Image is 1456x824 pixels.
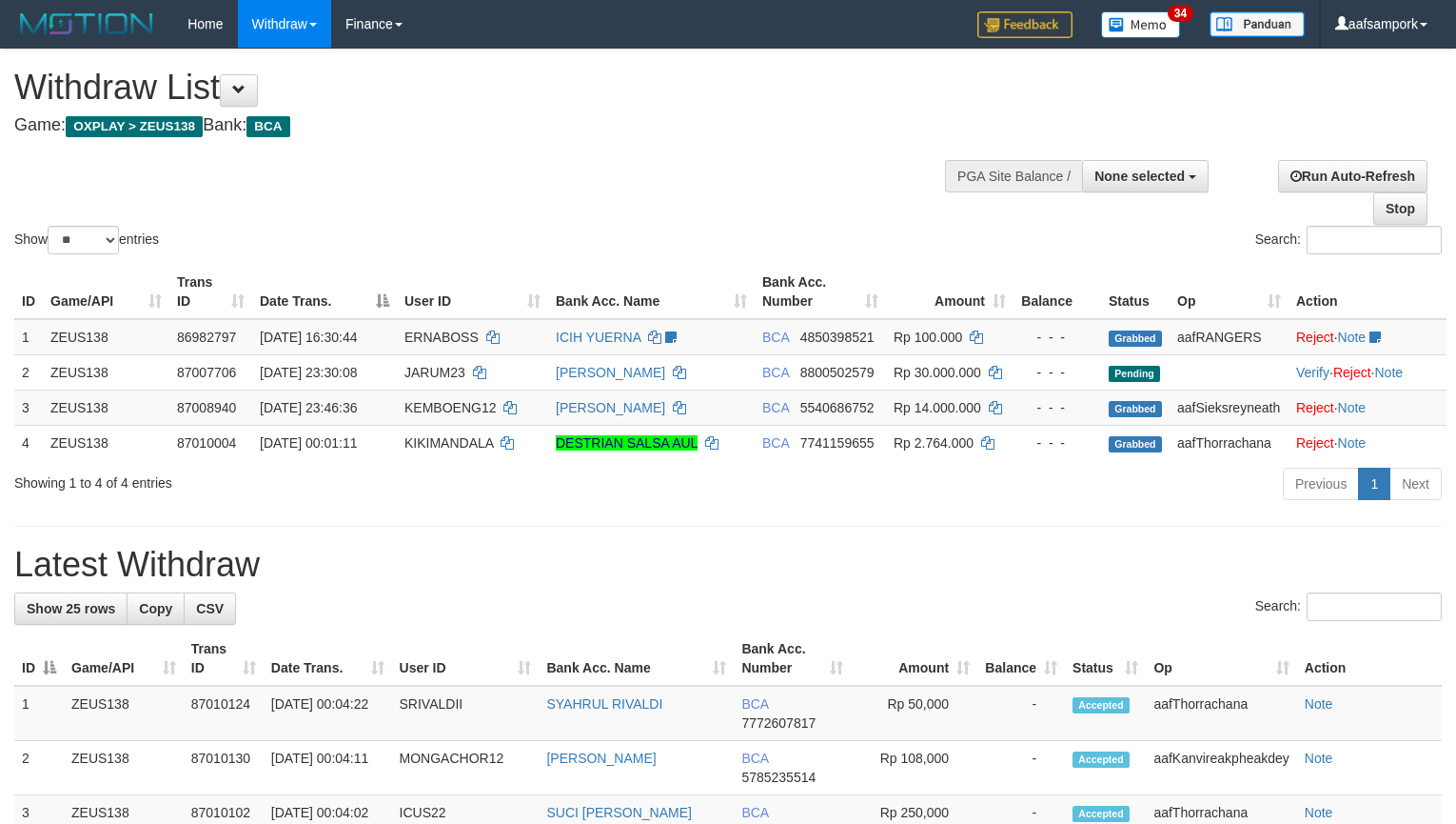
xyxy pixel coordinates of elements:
[1170,265,1289,319] th: Op: activate to sort column ascending
[139,601,172,616] span: Copy
[556,400,665,415] a: [PERSON_NAME]
[1109,401,1162,417] span: Grabbed
[556,365,665,380] a: [PERSON_NAME]
[184,632,264,686] th: Trans ID: activate to sort column ascending
[1296,365,1329,380] a: Verify
[64,741,184,795] td: ZEUS138
[48,226,119,254] select: Showentries
[546,696,662,712] a: SYAHRUL RIVALDI
[14,319,43,355] td: 1
[43,319,169,355] td: ZEUS138
[397,265,548,319] th: User ID: activate to sort column ascending
[1333,365,1371,380] a: Reject
[184,741,264,795] td: 87010130
[1072,806,1130,822] span: Accepted
[1168,5,1193,22] span: 34
[1255,593,1442,621] label: Search:
[1307,593,1442,621] input: Search:
[1389,468,1442,500] a: Next
[196,601,224,616] span: CSV
[1289,425,1446,460] td: ·
[43,390,169,425] td: ZEUS138
[14,466,593,492] div: Showing 1 to 4 of 4 entries
[1289,319,1446,355] td: ·
[43,354,169,390] td: ZEUS138
[755,265,886,319] th: Bank Acc. Number: activate to sort column ascending
[1255,226,1442,254] label: Search:
[252,265,397,319] th: Date Trans.: activate to sort column descending
[1358,468,1390,500] a: 1
[734,632,851,686] th: Bank Acc. Number: activate to sort column ascending
[1289,390,1446,425] td: ·
[548,265,755,319] th: Bank Acc. Name: activate to sort column ascending
[14,354,43,390] td: 2
[800,365,875,380] span: Copy 8800502579 to clipboard
[184,686,264,741] td: 87010124
[1082,160,1209,192] button: None selected
[800,435,875,451] span: Copy 7741159655 to clipboard
[404,435,493,451] span: KIKIMANDALA
[14,226,159,254] label: Show entries
[1296,400,1334,415] a: Reject
[43,425,169,460] td: ZEUS138
[260,330,357,345] span: [DATE] 16:30:44
[64,686,184,741] td: ZEUS138
[851,686,977,741] td: Rp 50,000
[27,601,115,616] span: Show 25 rows
[1146,741,1296,795] td: aafKanvireakpheakdey
[741,696,768,712] span: BCA
[404,365,465,380] span: JARUM23
[264,632,392,686] th: Date Trans.: activate to sort column ascending
[762,435,789,451] span: BCA
[14,546,1442,584] h1: Latest Withdraw
[945,160,1082,192] div: PGA Site Balance /
[64,632,184,686] th: Game/API: activate to sort column ascending
[246,116,289,137] span: BCA
[1289,265,1446,319] th: Action
[1296,435,1334,451] a: Reject
[66,116,203,137] span: OXPLAY > ZEUS138
[977,11,1072,38] img: Feedback.jpg
[184,593,236,625] a: CSV
[14,741,64,795] td: 2
[1021,433,1093,452] div: - - -
[851,741,977,795] td: Rp 108,000
[264,686,392,741] td: [DATE] 00:04:22
[260,365,357,380] span: [DATE] 23:30:08
[1021,398,1093,417] div: - - -
[1278,160,1427,192] a: Run Auto-Refresh
[762,400,789,415] span: BCA
[800,330,875,345] span: Copy 4850398521 to clipboard
[1094,169,1185,184] span: None selected
[177,330,236,345] span: 86982797
[1289,354,1446,390] td: · ·
[14,425,43,460] td: 4
[546,805,691,820] a: SUCI [PERSON_NAME]
[1065,632,1146,686] th: Status: activate to sort column ascending
[264,741,392,795] td: [DATE] 00:04:11
[1170,390,1289,425] td: aafSieksreyneath
[404,400,496,415] span: KEMBOENG12
[260,435,357,451] span: [DATE] 00:01:11
[851,632,977,686] th: Amount: activate to sort column ascending
[177,365,236,380] span: 87007706
[762,365,789,380] span: BCA
[894,400,981,415] span: Rp 14.000.000
[1305,751,1333,766] a: Note
[260,400,357,415] span: [DATE] 23:46:36
[404,330,479,345] span: ERNABOSS
[392,741,540,795] td: MONGACHOR12
[741,770,816,785] span: Copy 5785235514 to clipboard
[1297,632,1442,686] th: Action
[1338,330,1367,345] a: Note
[14,10,159,38] img: MOTION_logo.png
[1283,468,1359,500] a: Previous
[1170,425,1289,460] td: aafThorrachana
[886,265,1013,319] th: Amount: activate to sort column ascending
[392,686,540,741] td: SRIVALDII
[1338,435,1367,451] a: Note
[1305,696,1333,712] a: Note
[977,632,1065,686] th: Balance: activate to sort column ascending
[1374,365,1403,380] a: Note
[177,400,236,415] span: 87008940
